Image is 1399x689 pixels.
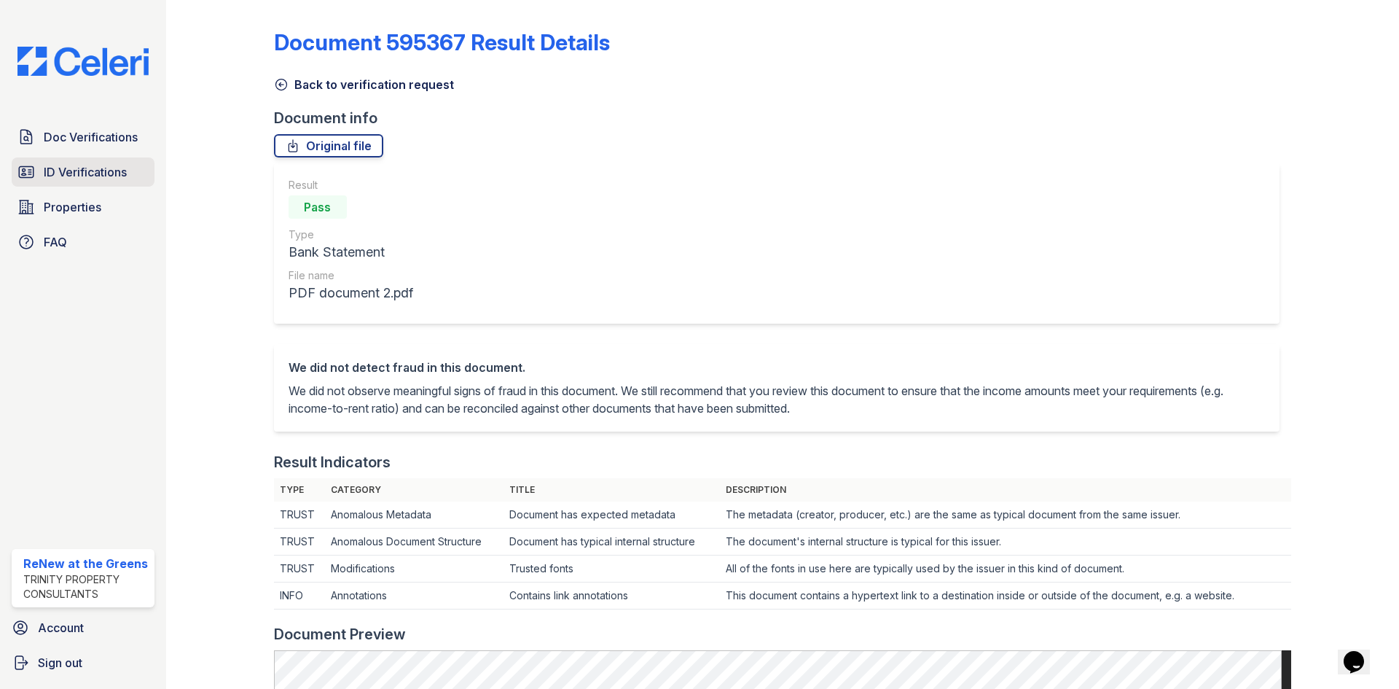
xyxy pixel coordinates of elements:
div: Result [289,178,413,192]
div: File name [289,268,413,283]
a: Document 595367 Result Details [274,29,610,55]
img: CE_Logo_Blue-a8612792a0a2168367f1c8372b55b34899dd931a85d93a1a3d3e32e68fde9ad4.png [6,47,160,76]
th: Title [503,478,720,502]
td: All of the fonts in use here are typically used by the issuer in this kind of document. [720,556,1291,583]
div: Bank Statement [289,242,413,262]
td: Modifications [325,556,503,583]
td: Anomalous Metadata [325,502,503,529]
td: This document contains a hypertext link to a destination inside or outside of the document, e.g. ... [720,583,1291,610]
div: We did not detect fraud in this document. [289,359,1265,376]
p: We did not observe meaningful signs of fraud in this document. We still recommend that you review... [289,382,1265,417]
th: Type [274,478,325,502]
span: FAQ [44,233,67,251]
span: Doc Verifications [44,128,138,146]
div: ReNew at the Greens [23,555,149,572]
a: FAQ [12,227,154,257]
td: TRUST [274,529,325,556]
td: TRUST [274,502,325,529]
div: Pass [289,195,347,219]
div: Result Indicators [274,452,391,472]
td: Anomalous Document Structure [325,529,503,556]
iframe: chat widget [1338,631,1384,674]
td: Trusted fonts [503,556,720,583]
td: Document has typical internal structure [503,529,720,556]
td: Annotations [325,583,503,610]
span: Account [38,619,84,637]
div: Type [289,227,413,242]
a: Back to verification request [274,76,454,93]
div: Document info [274,108,1291,128]
div: Trinity Property Consultants [23,572,149,602]
div: Document Preview [274,624,406,645]
a: Doc Verifications [12,122,154,152]
th: Category [325,478,503,502]
span: Properties [44,198,101,216]
span: Sign out [38,654,82,672]
td: TRUST [274,556,325,583]
a: ID Verifications [12,157,154,187]
td: Contains link annotations [503,583,720,610]
th: Description [720,478,1291,502]
a: Properties [12,192,154,222]
td: INFO [274,583,325,610]
div: PDF document 2.pdf [289,283,413,303]
span: ID Verifications [44,163,127,181]
td: Document has expected metadata [503,502,720,529]
a: Sign out [6,648,160,677]
a: Original file [274,134,383,157]
a: Account [6,613,160,642]
td: The document's internal structure is typical for this issuer. [720,529,1291,556]
td: The metadata (creator, producer, etc.) are the same as typical document from the same issuer. [720,502,1291,529]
